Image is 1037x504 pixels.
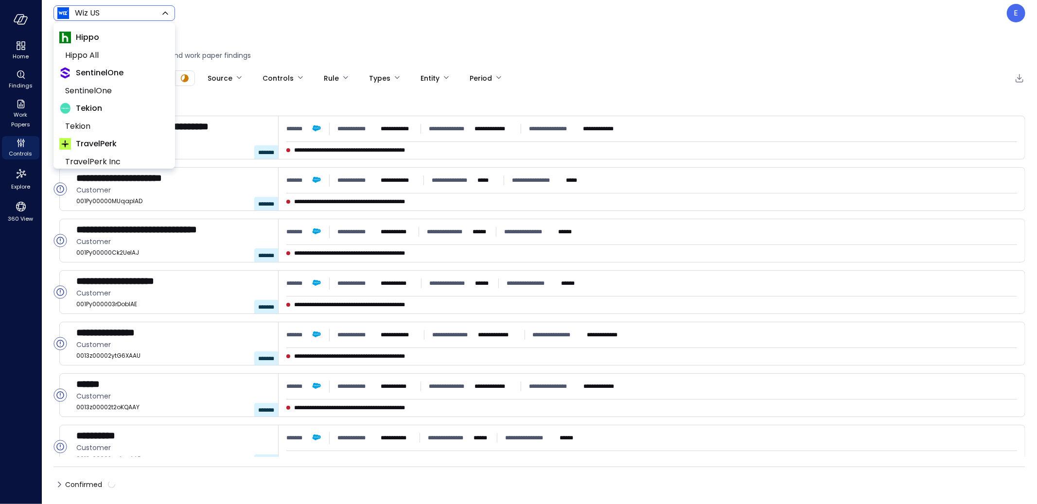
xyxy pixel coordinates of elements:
[76,138,117,150] span: TravelPerk
[59,47,169,64] li: Hippo All
[59,138,71,150] img: TravelPerk
[65,85,161,97] span: SentinelOne
[76,32,99,43] span: Hippo
[76,103,102,114] span: Tekion
[59,82,169,100] li: SentinelOne
[59,118,169,135] li: Tekion
[59,67,71,79] img: SentinelOne
[59,153,169,171] li: TravelPerk Inc
[59,32,71,43] img: Hippo
[65,121,161,132] span: Tekion
[65,50,161,61] span: Hippo All
[65,156,161,168] span: TravelPerk Inc
[76,67,123,79] span: SentinelOne
[59,103,71,114] img: Tekion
